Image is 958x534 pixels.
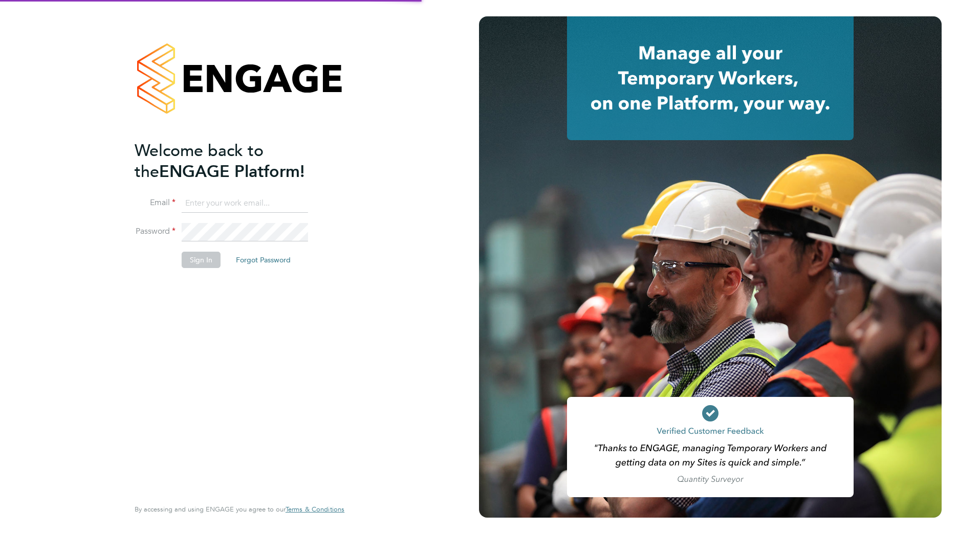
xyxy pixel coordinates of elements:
label: Email [135,197,176,208]
span: By accessing and using ENGAGE you agree to our [135,505,344,514]
h2: ENGAGE Platform! [135,140,334,182]
a: Terms & Conditions [286,505,344,514]
span: Terms & Conditions [286,505,344,514]
button: Forgot Password [228,252,299,268]
label: Password [135,226,176,237]
span: Welcome back to the [135,141,264,182]
input: Enter your work email... [182,194,308,213]
button: Sign In [182,252,221,268]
